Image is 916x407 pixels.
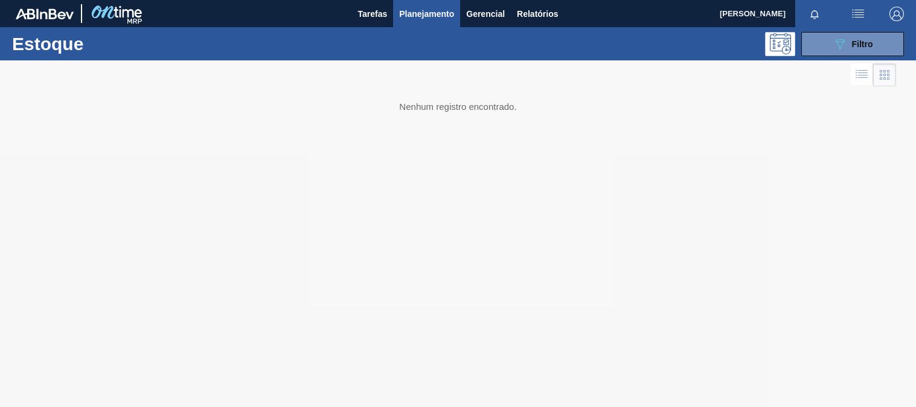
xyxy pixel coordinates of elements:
[889,7,904,21] img: Logout
[466,7,505,21] span: Gerencial
[357,7,387,21] span: Tarefas
[795,5,834,22] button: Notificações
[399,7,454,21] span: Planejamento
[16,8,74,19] img: TNhmsLtSVTkK8tSr43FrP2fwEKptu5GPRR3wAAAABJRU5ErkJggg==
[852,39,873,49] span: Filtro
[517,7,558,21] span: Relatórios
[12,37,185,51] h1: Estoque
[765,32,795,56] div: Pogramando: nenhum usuário selecionado
[801,32,904,56] button: Filtro
[851,7,865,21] img: userActions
